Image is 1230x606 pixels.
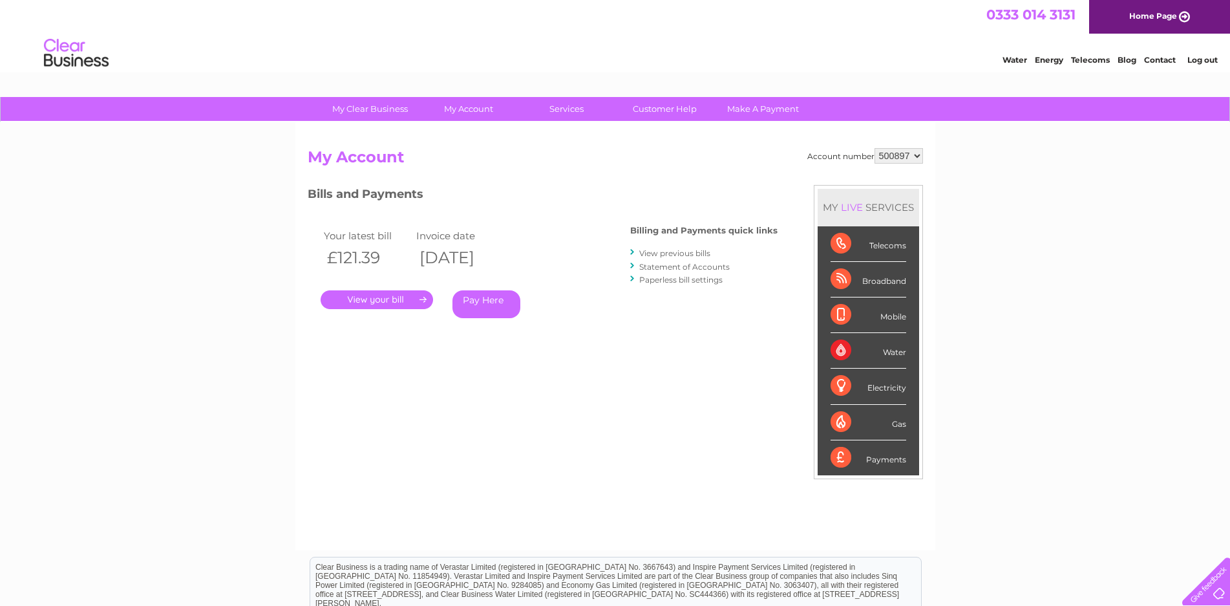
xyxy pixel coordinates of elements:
[415,97,522,121] a: My Account
[413,244,506,271] th: [DATE]
[321,244,414,271] th: £121.39
[831,262,906,298] div: Broadband
[818,189,919,226] div: MY SERVICES
[317,97,423,121] a: My Clear Business
[831,298,906,333] div: Mobile
[639,262,730,272] a: Statement of Accounts
[1187,55,1218,65] a: Log out
[630,226,778,235] h4: Billing and Payments quick links
[838,201,865,213] div: LIVE
[831,440,906,475] div: Payments
[986,6,1076,23] a: 0333 014 3131
[807,148,923,164] div: Account number
[1118,55,1136,65] a: Blog
[513,97,620,121] a: Services
[321,290,433,309] a: .
[1002,55,1027,65] a: Water
[611,97,718,121] a: Customer Help
[831,369,906,404] div: Electricity
[831,333,906,369] div: Water
[710,97,816,121] a: Make A Payment
[321,227,414,244] td: Your latest bill
[1144,55,1176,65] a: Contact
[639,275,723,285] a: Paperless bill settings
[831,226,906,262] div: Telecoms
[308,185,778,208] h3: Bills and Payments
[308,148,923,173] h2: My Account
[413,227,506,244] td: Invoice date
[43,34,109,73] img: logo.png
[831,405,906,440] div: Gas
[1035,55,1063,65] a: Energy
[639,248,710,258] a: View previous bills
[310,7,921,63] div: Clear Business is a trading name of Verastar Limited (registered in [GEOGRAPHIC_DATA] No. 3667643...
[452,290,520,318] a: Pay Here
[1071,55,1110,65] a: Telecoms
